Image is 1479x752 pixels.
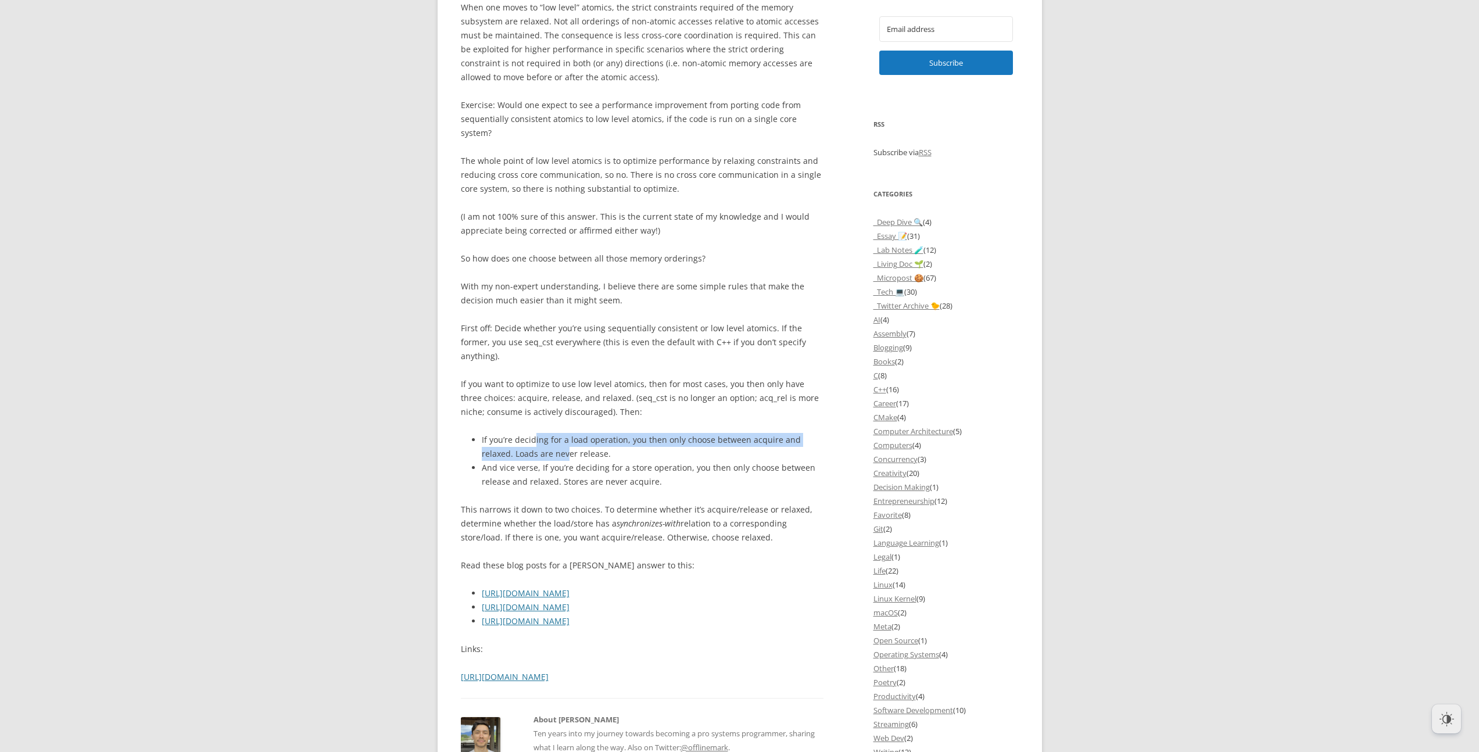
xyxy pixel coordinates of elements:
a: Language Learning [873,538,939,548]
li: (8) [873,508,1019,522]
a: _Lab Notes 🧪 [873,245,923,255]
p: Links: [461,642,824,656]
a: Operating Systems [873,649,939,660]
a: Software Development [873,705,953,715]
a: [URL][DOMAIN_NAME] [482,601,570,613]
a: _Essay 📝 [873,231,907,241]
p: So how does one choose between all those memory orderings? [461,252,824,266]
p: With my non-expert understanding, I believe there are some simple rules that make the decision mu... [461,280,824,307]
a: Poetry [873,677,897,687]
a: [URL][DOMAIN_NAME] [482,588,570,599]
p: First off: Decide whether you’re using sequentially consistent or low level atomics. If the forme... [461,321,824,363]
em: synchronizes-with [617,518,681,529]
a: Streaming [873,719,909,729]
a: C++ [873,384,886,395]
button: Subscribe [879,51,1013,75]
li: (4) [873,215,1019,229]
a: Computers [873,440,912,450]
li: (1) [873,480,1019,494]
a: CMake [873,412,897,422]
li: (67) [873,271,1019,285]
a: RSS [919,147,932,157]
a: Life [873,565,886,576]
li: (5) [873,424,1019,438]
p: The whole point of low level atomics is to optimize performance by relaxing constraints and reduc... [461,154,824,196]
li: (4) [873,689,1019,703]
li: (2) [873,606,1019,619]
li: (12) [873,243,1019,257]
li: (2) [873,619,1019,633]
a: Books [873,356,895,367]
li: (22) [873,564,1019,578]
a: C [873,370,878,381]
a: AI [873,314,880,325]
a: Web Dev [873,733,904,743]
h2: About [PERSON_NAME] [533,712,824,726]
li: (2) [873,257,1019,271]
a: Productivity [873,691,916,701]
a: Open Source [873,635,918,646]
li: (20) [873,466,1019,480]
h3: Categories [873,187,1019,201]
a: Concurrency [873,454,918,464]
li: If you’re deciding for a load operation, you then only choose between acquire and relaxed. Loads ... [482,433,824,461]
a: Entrepreneurship [873,496,934,506]
a: macOS [873,607,898,618]
li: (4) [873,438,1019,452]
li: (4) [873,647,1019,661]
a: [URL][DOMAIN_NAME] [482,615,570,626]
p: Exercise: Would one expect to see a performance improvement from porting code from sequentially c... [461,98,824,140]
a: Linux [873,579,893,590]
p: Read these blog posts for a [PERSON_NAME] answer to this: [461,558,824,572]
input: Email address [879,16,1013,42]
a: Git [873,524,883,534]
li: And vice verse, If you’re deciding for a store operation, you then only choose between release an... [482,461,824,489]
h3: RSS [873,117,1019,131]
li: (2) [873,354,1019,368]
li: (30) [873,285,1019,299]
a: _Twitter Archive 🐤 [873,300,940,311]
a: Creativity [873,468,907,478]
a: Blogging [873,342,903,353]
li: (17) [873,396,1019,410]
li: (12) [873,494,1019,508]
a: _Living Doc 🌱 [873,259,923,269]
li: (4) [873,313,1019,327]
li: (1) [873,536,1019,550]
p: When one moves to “low level” atomics, the strict constraints required of the memory subsystem ar... [461,1,824,84]
li: (2) [873,522,1019,536]
li: (16) [873,382,1019,396]
p: If you want to optimize to use low level atomics, then for most cases, you then only have three c... [461,377,824,419]
li: (9) [873,341,1019,354]
li: (8) [873,368,1019,382]
li: (18) [873,661,1019,675]
p: (I am not 100% sure of this answer. This is the current state of my knowledge and I would appreci... [461,210,824,238]
li: (4) [873,410,1019,424]
li: (9) [873,592,1019,606]
p: Subscribe via [873,145,1019,159]
a: Decision Making [873,482,930,492]
li: (14) [873,578,1019,592]
a: Career [873,398,896,409]
a: [URL][DOMAIN_NAME] [461,671,549,682]
li: (7) [873,327,1019,341]
a: Legal [873,552,891,562]
li: (2) [873,675,1019,689]
a: _Micropost 🍪 [873,273,923,283]
li: (1) [873,550,1019,564]
a: _Deep Dive 🔍 [873,217,923,227]
li: (31) [873,229,1019,243]
a: Meta [873,621,891,632]
a: Other [873,663,894,674]
a: Favorite [873,510,902,520]
li: (2) [873,731,1019,745]
a: Computer Architecture [873,426,953,436]
a: Linux Kernel [873,593,916,604]
li: (1) [873,633,1019,647]
p: This narrows it down to two choices. To determine whether it’s acquire/release or relaxed, determ... [461,503,824,545]
li: (3) [873,452,1019,466]
li: (6) [873,717,1019,731]
a: _Tech 💻 [873,287,904,297]
a: Assembly [873,328,907,339]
